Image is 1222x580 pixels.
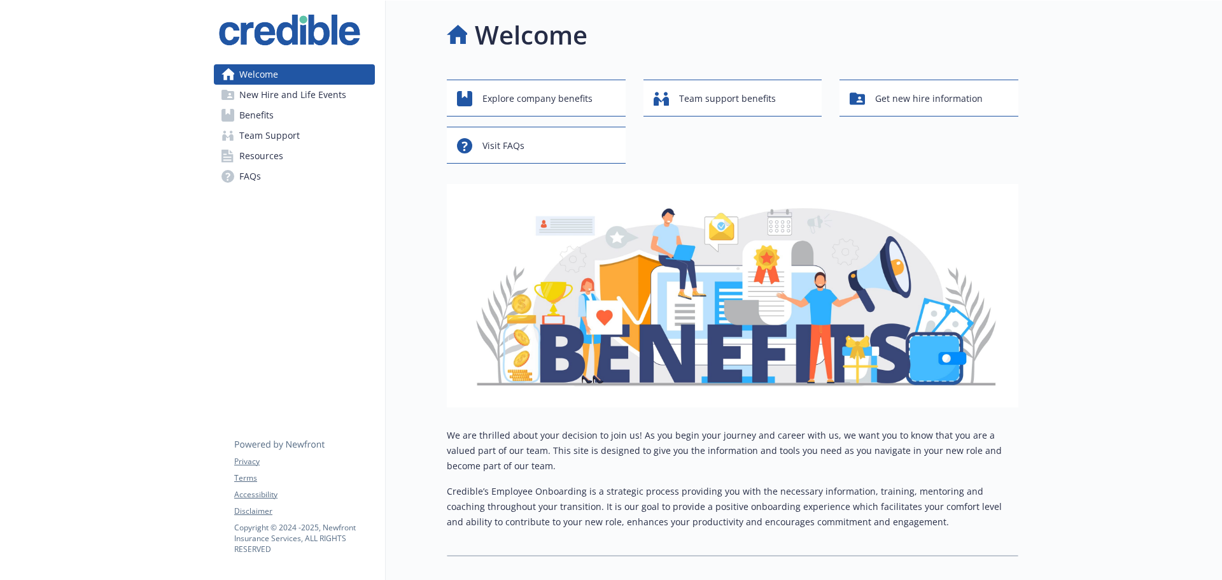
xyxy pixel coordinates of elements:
span: Visit FAQs [482,134,524,158]
a: Welcome [214,64,375,85]
span: Welcome [239,64,278,85]
a: Terms [234,472,374,484]
a: Benefits [214,105,375,125]
a: FAQs [214,166,375,187]
button: Visit FAQs [447,127,626,164]
a: Disclaimer [234,506,374,517]
button: Get new hire information [839,80,1018,117]
p: Copyright © 2024 - 2025 , Newfront Insurance Services, ALL RIGHTS RESERVED [234,522,374,555]
span: Resources [239,146,283,166]
h1: Welcome [475,16,587,54]
p: We are thrilled about your decision to join us! As you begin your journey and career with us, we ... [447,428,1018,474]
p: Credible’s Employee Onboarding is a strategic process providing you with the necessary informatio... [447,484,1018,530]
a: Team Support [214,125,375,146]
span: New Hire and Life Events [239,85,346,105]
a: Accessibility [234,489,374,500]
button: Team support benefits [643,80,822,117]
a: Resources [214,146,375,166]
button: Explore company benefits [447,80,626,117]
span: Team Support [239,125,300,146]
span: FAQs [239,166,261,187]
span: Team support benefits [679,87,776,111]
span: Benefits [239,105,274,125]
a: Privacy [234,456,374,467]
img: overview page banner [447,184,1018,407]
span: Explore company benefits [482,87,593,111]
span: Get new hire information [875,87,983,111]
a: New Hire and Life Events [214,85,375,105]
